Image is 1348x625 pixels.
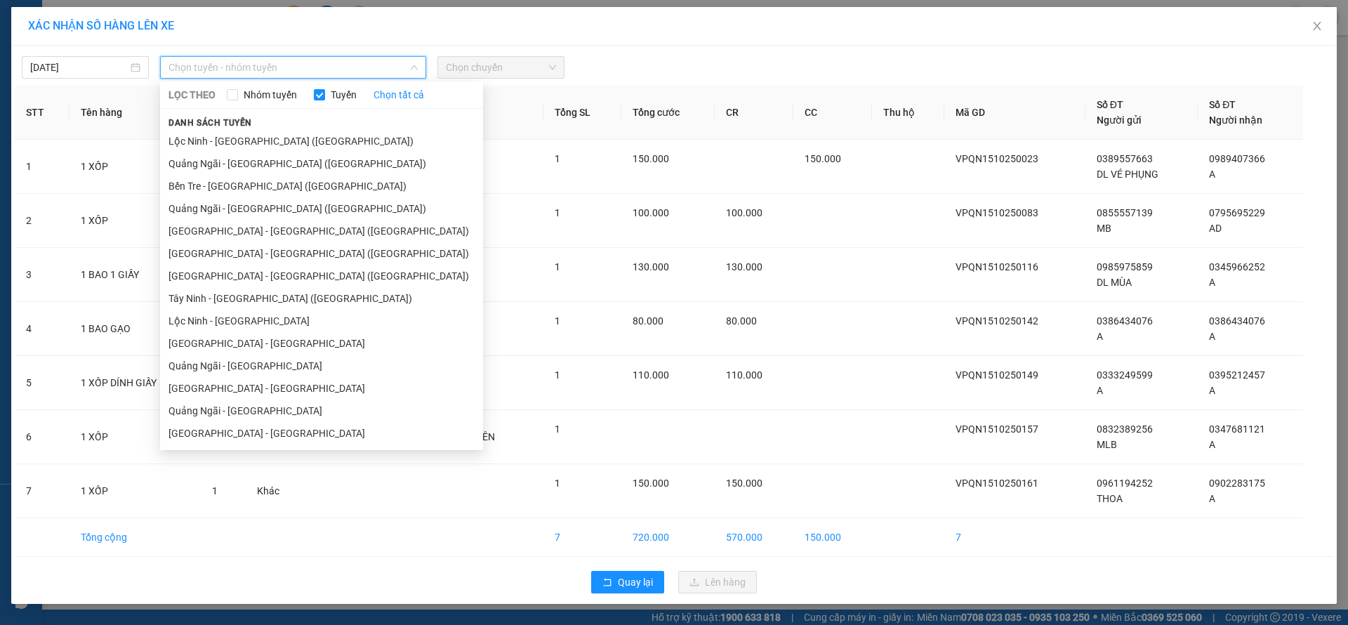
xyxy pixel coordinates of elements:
span: 0333249599 [1097,369,1153,381]
th: STT [15,86,70,140]
span: A [1209,331,1215,342]
th: Mã GD [944,86,1085,140]
td: 5 [15,356,70,410]
input: 15/10/2025 [30,60,128,75]
span: VPQN1510250161 [956,478,1038,489]
li: Quảng Ngãi - [GEOGRAPHIC_DATA] ([GEOGRAPHIC_DATA]) [160,152,483,175]
span: 0395212457 [1209,369,1265,381]
td: 3 [15,248,70,302]
td: 7 [944,518,1085,557]
li: Lộc Ninh - [GEOGRAPHIC_DATA] ([GEOGRAPHIC_DATA]) [160,130,483,152]
span: 80.000 [726,315,757,327]
li: [GEOGRAPHIC_DATA] - [GEOGRAPHIC_DATA] [160,377,483,400]
td: 1 XỐP DÍNH GIẤY [70,356,201,410]
li: Quảng Ngãi - [GEOGRAPHIC_DATA] [160,400,483,422]
span: 1 [555,207,560,218]
li: [GEOGRAPHIC_DATA] - [GEOGRAPHIC_DATA] ([GEOGRAPHIC_DATA]) [160,242,483,265]
td: 7 [543,518,621,557]
span: A [1209,277,1215,288]
span: THOA [1097,493,1123,504]
li: Tây Ninh - [GEOGRAPHIC_DATA] ([GEOGRAPHIC_DATA]) [160,287,483,310]
th: CC [793,86,872,140]
th: CR [715,86,793,140]
td: 1 BAO 1 GIẤY [70,248,201,302]
span: Chọn tuyến - nhóm tuyến [168,57,418,78]
span: 100.000 [726,207,762,218]
span: 1 [555,423,560,435]
span: rollback [602,577,612,588]
span: 1 [555,261,560,272]
span: Người nhận [1209,114,1262,126]
li: [GEOGRAPHIC_DATA] - [GEOGRAPHIC_DATA] [160,422,483,445]
li: Lộc Ninh - [GEOGRAPHIC_DATA] [160,310,483,332]
td: 1 [15,140,70,194]
td: 150.000 [793,518,872,557]
span: 1 [555,478,560,489]
span: Tuyến [325,87,362,103]
span: VPQN1510250116 [956,261,1038,272]
td: 7 [15,464,70,518]
td: 1 XỐP [70,464,201,518]
li: Bến Tre - [GEOGRAPHIC_DATA] ([GEOGRAPHIC_DATA]) [160,175,483,197]
li: Quảng Ngãi - [GEOGRAPHIC_DATA] ([GEOGRAPHIC_DATA]) [160,197,483,220]
b: A [52,100,63,119]
td: 6 [15,410,70,464]
span: Danh sách tuyến [160,117,260,129]
td: 1 BAO GẠO [70,302,201,356]
span: Nhóm tuyến [238,87,303,103]
li: Quảng Ngãi - [GEOGRAPHIC_DATA] [160,355,483,377]
li: VP Nhận: [168,4,284,31]
li: [GEOGRAPHIC_DATA] - [GEOGRAPHIC_DATA] [160,332,483,355]
td: 1 XỐP [70,410,201,464]
a: Chọn tất cả [374,87,424,103]
span: A [1209,493,1215,504]
span: 80.000 [633,315,663,327]
span: 0855557139 [1097,207,1153,218]
span: Quay lại [618,574,653,590]
span: 0345966252 [1209,261,1265,272]
td: 2 [15,194,70,248]
li: Tên hàng: [168,31,284,58]
span: A [1209,439,1215,450]
span: Số ĐT [1209,99,1236,110]
span: AD [1209,223,1222,234]
span: MB [1097,223,1111,234]
span: 0386434076 [1209,315,1265,327]
span: A [1209,169,1215,180]
span: A [1209,385,1215,396]
span: 0347681121 [1209,423,1265,435]
span: 0985975859 [1097,261,1153,272]
span: Số ĐT [1097,99,1123,110]
th: Thu hộ [872,86,944,140]
span: close [1311,20,1323,32]
span: LỌC THEO [168,87,216,103]
th: Tổng cước [621,86,714,140]
button: rollbackQuay lại [591,571,664,593]
span: Chọn chuyến [446,57,556,78]
span: MLB [1097,439,1117,450]
span: VPQN1510250083 [956,207,1038,218]
span: 110.000 [726,369,762,381]
span: 1 [555,153,560,164]
span: 130.000 [726,261,762,272]
li: VP Gửi: [4,70,121,97]
span: VPQN1510250023 [956,153,1038,164]
td: 570.000 [715,518,793,557]
span: 0989407366 [1209,153,1265,164]
span: A [1097,385,1103,396]
span: VPQN1510250149 [956,369,1038,381]
span: down [410,63,418,72]
td: 4 [15,302,70,356]
td: 1 XỐP [70,194,201,248]
span: 0389557663 [1097,153,1153,164]
span: 0832389256 [1097,423,1153,435]
li: SL: [168,57,284,84]
span: XÁC NHẬN SỐ HÀNG LÊN XE [28,19,174,32]
span: 150.000 [633,153,669,164]
button: uploadLên hàng [678,571,757,593]
li: [GEOGRAPHIC_DATA] - [GEOGRAPHIC_DATA] ([GEOGRAPHIC_DATA]) [160,265,483,287]
span: 150.000 [633,478,669,489]
span: A [1097,331,1103,342]
td: 720.000 [621,518,714,557]
span: DL MÙA [1097,277,1132,288]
